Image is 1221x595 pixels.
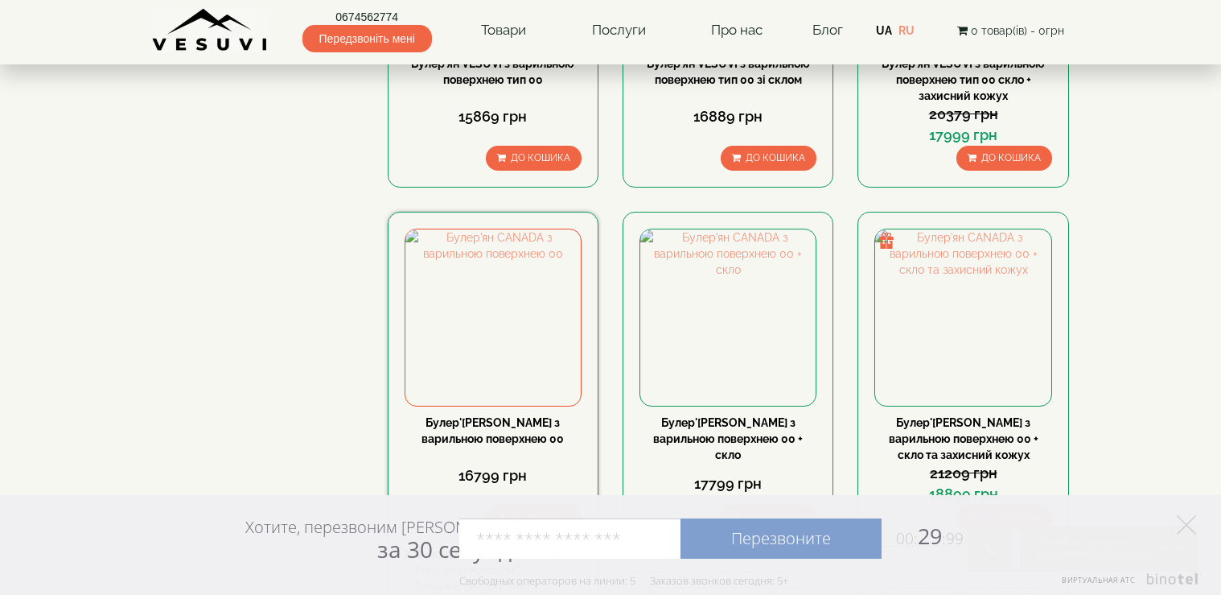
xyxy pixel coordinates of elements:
[639,106,816,127] div: 16889 грн
[898,24,915,37] a: RU
[874,463,1051,484] div: 21209 грн
[486,146,582,171] button: До кошика
[876,24,892,37] a: UA
[152,8,269,52] img: Завод VESUVI
[942,528,964,549] span: :99
[405,229,581,405] img: Булер'ян CANADA з варильною поверхнею 00
[680,519,882,559] a: Перезвоните
[302,25,432,52] span: Передзвоніть мені
[882,57,1045,102] a: Булер'ян VESUVI з варильною поверхнею тип 00 скло + захисний кожух
[511,152,570,163] span: До кошика
[875,229,1050,405] img: Булер'ян CANADA з варильною поверхнею 00 + скло та захисний кожух
[956,146,1052,171] button: До кошика
[812,22,843,38] a: Блог
[411,57,574,86] a: Булер'ян VESUVI з варильною поверхнею тип 00
[405,106,582,127] div: 15869 грн
[878,233,894,249] img: gift
[245,517,521,562] div: Хотите, перезвоним [PERSON_NAME]
[889,416,1038,461] a: Булер'[PERSON_NAME] з варильною поверхнею 00 + скло та захисний кожух
[647,57,810,86] a: Булер'ян VESUVI з варильною поверхнею тип 00 зі склом
[1052,573,1201,595] a: Элемент управления
[874,104,1051,125] div: 20379 грн
[576,12,662,49] a: Послуги
[981,152,1041,163] span: До кошика
[721,146,816,171] button: До кошика
[971,24,1064,37] span: 0 товар(ів) - 0грн
[952,22,1069,39] button: 0 товар(ів) - 0грн
[695,12,779,49] a: Про нас
[1177,515,1196,535] a: Элемент управления
[882,521,964,551] span: 29
[746,152,805,163] span: До кошика
[302,9,432,25] a: 0674562774
[459,574,788,587] div: Свободных операторов на линии: 5 Заказов звонков сегодня: 5+
[1062,575,1136,585] span: Виртуальная АТС
[639,473,816,494] div: 17799 грн
[465,12,542,49] a: Товари
[874,484,1051,505] div: 18899 грн
[377,534,521,564] span: за 30 секунд?
[874,125,1051,146] div: 17999 грн
[640,229,816,405] img: Булер'ян CANADA з варильною поверхнею 00 + скло
[405,465,582,486] div: 16799 грн
[421,416,564,445] a: Булер'[PERSON_NAME] з варильною поверхнею 00
[653,416,803,461] a: Булер'[PERSON_NAME] з варильною поверхнею 00 + скло
[896,528,918,549] span: 00:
